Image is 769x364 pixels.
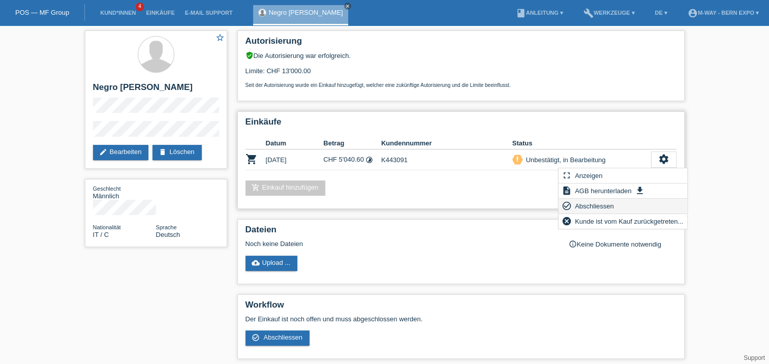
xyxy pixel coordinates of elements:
i: cloud_upload [252,259,260,267]
span: Sprache [156,224,177,230]
i: priority_high [514,156,521,163]
div: Männlich [93,185,156,200]
i: edit [99,148,107,156]
div: Noch keine Dateien [245,240,556,248]
a: Negro [PERSON_NAME] [269,9,343,16]
a: Kund*innen [95,10,141,16]
div: Unbestätigt, in Bearbeitung [523,155,606,165]
h2: Workflow [245,300,676,315]
p: Seit der Autorisierung wurde ein Einkauf hinzugefügt, welcher eine zukünftige Autorisierung und d... [245,82,676,88]
h2: Autorisierung [245,36,676,51]
a: POS — MF Group [15,9,69,16]
td: [DATE] [266,149,324,170]
i: settings [658,154,669,165]
a: check_circle_outline Abschliessen [245,330,310,346]
a: add_shopping_cartEinkauf hinzufügen [245,180,326,196]
i: book [516,8,526,18]
div: Die Autorisierung war erfolgreich. [245,51,676,59]
i: star_border [216,33,225,42]
i: info_outline [569,240,577,248]
i: build [583,8,594,18]
a: deleteLöschen [152,145,201,160]
span: Abschliessen [573,200,616,212]
i: description [561,186,571,196]
h2: Einkäufe [245,117,676,132]
span: 4 [136,3,144,11]
a: Einkäufe [141,10,179,16]
i: POSP00027602 [245,153,258,165]
p: Der Einkauf ist noch offen und muss abgeschlossen werden. [245,315,676,323]
i: delete [159,148,167,156]
a: cloud_uploadUpload ... [245,256,298,271]
a: star_border [216,33,225,44]
span: Anzeigen [573,169,604,181]
div: Limite: CHF 13'000.00 [245,59,676,88]
div: Keine Dokumente notwendig [569,240,676,248]
i: verified_user [245,51,254,59]
a: editBearbeiten [93,145,149,160]
h2: Dateien [245,225,676,240]
i: get_app [635,186,645,196]
span: Italien / C / 19.01.1976 [93,231,109,238]
a: buildWerkzeuge ▾ [578,10,640,16]
th: Kundennummer [381,137,512,149]
td: CHF 5'040.60 [323,149,381,170]
td: K443091 [381,149,512,170]
i: check_circle_outline [561,201,571,211]
a: account_circlem-way - Bern Expo ▾ [683,10,764,16]
i: close [345,4,350,9]
a: close [344,3,351,10]
i: fullscreen [561,170,571,180]
span: AGB herunterladen [573,185,633,197]
i: add_shopping_cart [252,184,260,192]
i: check_circle_outline [252,333,260,342]
th: Status [512,137,651,149]
th: Datum [266,137,324,149]
span: Geschlecht [93,186,121,192]
a: DE ▾ [650,10,672,16]
a: Support [744,354,765,361]
a: E-Mail Support [180,10,238,16]
span: Abschliessen [263,333,302,341]
h2: Negro [PERSON_NAME] [93,82,219,98]
span: Nationalität [93,224,121,230]
th: Betrag [323,137,381,149]
a: bookAnleitung ▾ [511,10,568,16]
i: account_circle [688,8,698,18]
i: Fixe Raten (24 Raten) [365,156,373,164]
span: Deutsch [156,231,180,238]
